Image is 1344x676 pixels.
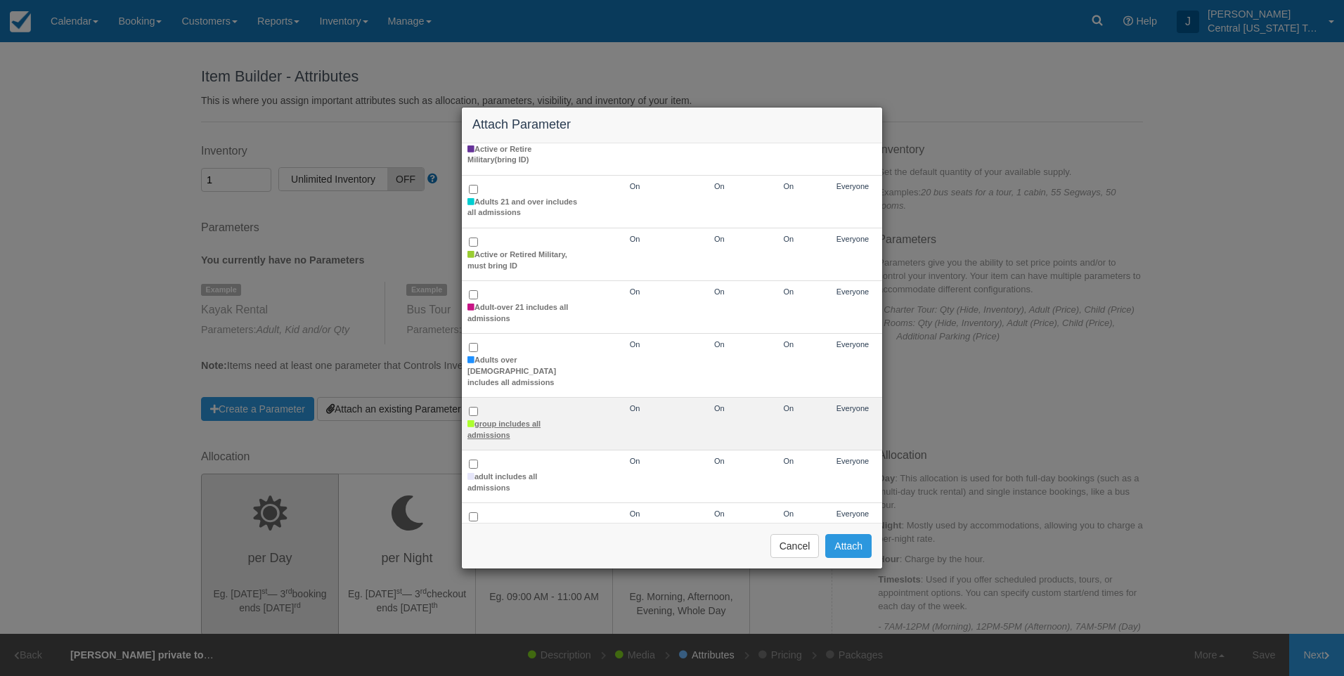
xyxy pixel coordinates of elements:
span: On [783,404,794,412]
span: On [714,509,725,518]
td: Everyone [823,122,882,175]
span: On [783,509,794,518]
label: Adults 21 and over includes all admissions [467,197,579,219]
span: On [714,404,725,412]
span: On [714,182,725,190]
label: group includes all admissions [467,419,579,441]
span: On [783,182,794,190]
td: Everyone [823,503,882,556]
button: Attach [825,534,872,558]
span: On [630,182,640,190]
label: Adult-over 21 includes all admissions [467,302,579,324]
span: On [783,235,794,243]
span: On [630,509,640,518]
span: On [783,340,794,349]
td: Everyone [823,334,882,398]
td: Everyone [823,228,882,281]
span: On [630,235,640,243]
span: On [630,340,640,349]
label: Active or Retire Military(bring ID) [467,144,579,166]
td: Everyone [823,281,882,334]
span: On [714,457,725,465]
td: Everyone [823,176,882,228]
button: Cancel [770,534,820,558]
span: On [630,404,640,412]
td: Everyone [823,450,882,503]
span: On [783,287,794,296]
td: Everyone [823,398,882,450]
span: On [783,457,794,465]
span: On [630,287,640,296]
label: Active or Retired Military, must bring ID [467,249,579,271]
label: Adults over [DEMOGRAPHIC_DATA] includes all admissions [467,355,579,388]
label: adult includes all admissions [467,472,579,493]
span: On [714,235,725,243]
span: On [714,287,725,296]
h4: Attach Parameter [472,118,872,132]
span: On [630,457,640,465]
span: On [714,340,725,349]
